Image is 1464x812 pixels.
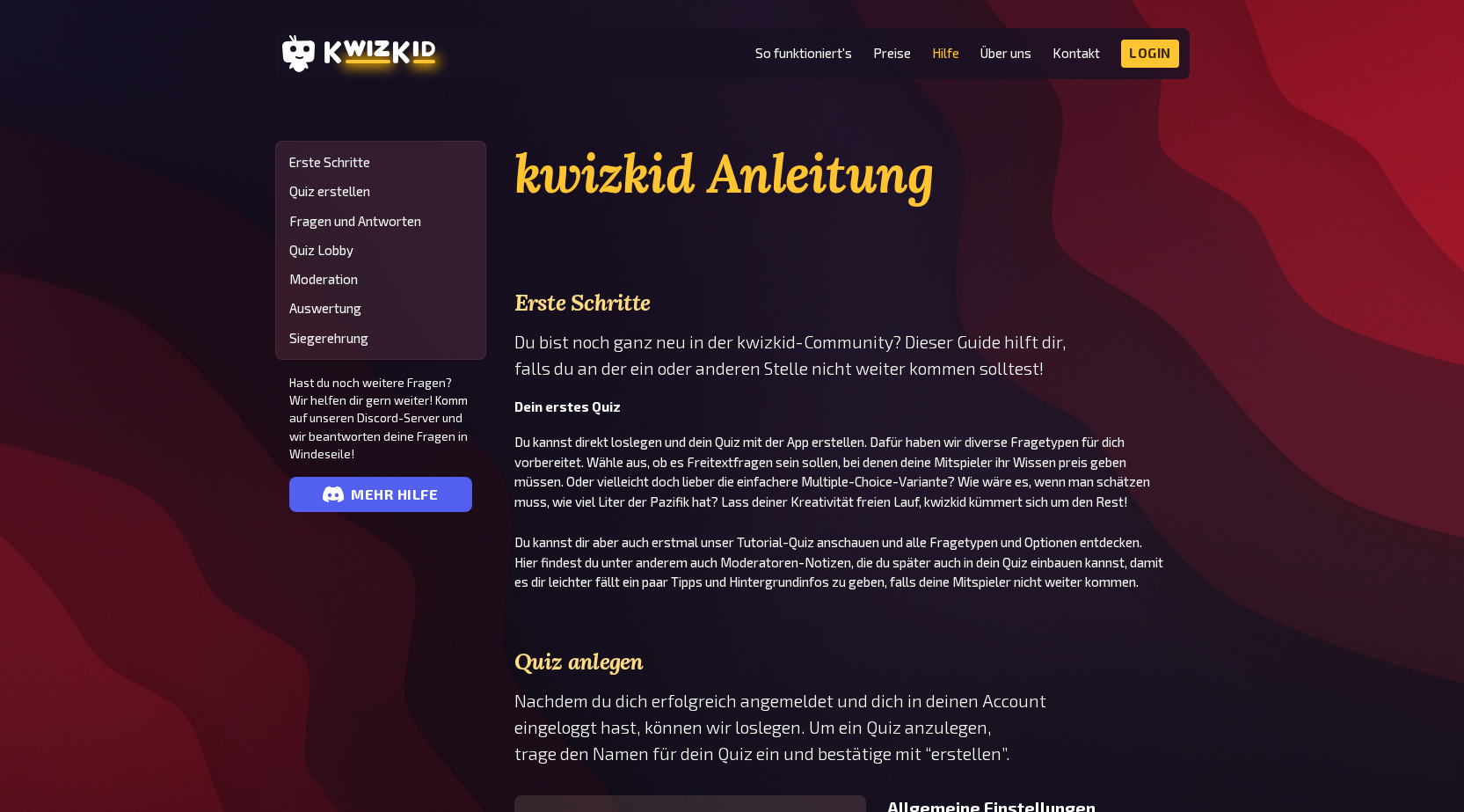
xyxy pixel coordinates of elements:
[514,432,1190,511] p: Du kannst direkt loslegen und dein Quiz mit der App erstellen. Dafür haben wir diverse Fragetypen...
[514,329,1190,382] p: Du bist noch ganz neu in der kwizkid-Community? Dieser Guide hilft dir, falls du an der ein oder ...
[289,374,472,463] span: Hast du noch weitere Fragen? Wir helfen dir gern weiter! Komm auf unseren Discord-Server und wir ...
[980,46,1031,61] a: Über uns
[514,289,1190,316] h3: Erste Schritte
[289,272,472,287] a: Moderation
[1052,46,1100,61] a: Kontakt
[755,46,852,61] a: So funktioniert's
[289,155,472,170] a: Erste Schritte
[289,477,472,512] a: mehr Hilfe
[873,46,911,61] a: Preise
[514,399,1190,414] h4: Dein erstes Quiz
[289,301,472,316] a: Auswertung
[289,214,472,229] a: Fragen und Antworten
[289,243,472,258] a: Quiz Lobby
[514,141,1190,207] h1: kwizkid Anleitung
[514,532,1190,592] p: Du kannst dir aber auch erstmal unser Tutorial-Quiz anschauen und alle Fragetypen und Optionen en...
[1121,40,1179,68] a: Login
[289,331,472,346] a: Siegerehrung
[514,688,1190,767] p: Nachdem du dich erfolgreich angemeldet und dich in deinen Account eingeloggt hast, können wir los...
[932,46,959,61] a: Hilfe
[289,184,472,199] a: Quiz erstellen
[514,648,1190,675] h3: Quiz anlegen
